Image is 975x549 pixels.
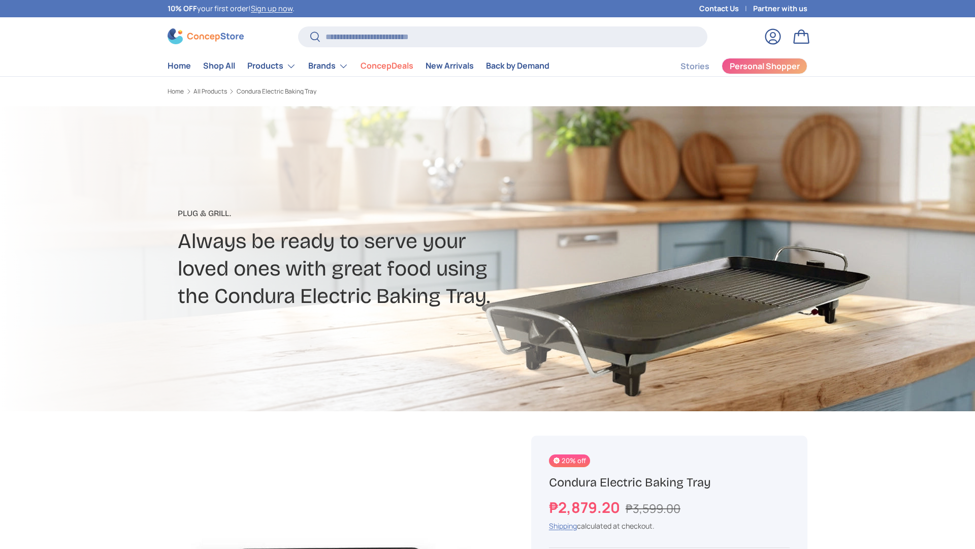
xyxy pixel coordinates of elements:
summary: Products [241,56,302,76]
nav: Primary [168,56,549,76]
a: Shipping [549,521,577,531]
nav: Secondary [656,56,807,76]
p: your first order! . [168,3,295,14]
a: Back by Demand [486,56,549,76]
a: Stories [680,56,709,76]
a: Condura Electric Baking Tray [237,88,316,95]
a: Partner with us [753,3,807,14]
strong: 10% OFF [168,4,197,13]
a: New Arrivals [426,56,474,76]
img: ConcepStore [168,28,244,44]
a: Home [168,88,184,95]
a: ConcepDeals [361,56,413,76]
a: All Products [193,88,227,95]
a: Brands [308,56,348,76]
a: Products [247,56,296,76]
a: Contact Us [699,3,753,14]
span: Personal Shopper [730,62,800,70]
nav: Breadcrumbs [168,87,507,96]
a: Personal Shopper [722,58,807,74]
strong: ₱2,879.20 [549,497,623,517]
summary: Brands [302,56,354,76]
s: ₱3,599.00 [626,500,680,516]
a: Sign up now [251,4,292,13]
p: Plug & Grill. [178,207,568,220]
span: 20% off [549,454,590,467]
div: calculated at checkout. [549,521,790,531]
a: Shop All [203,56,235,76]
h1: Condura Electric Baking Tray [549,475,790,491]
h2: Always be ready to serve your loved ones with great food using the Condura Electric Baking Tray. [178,228,568,310]
a: Home [168,56,191,76]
